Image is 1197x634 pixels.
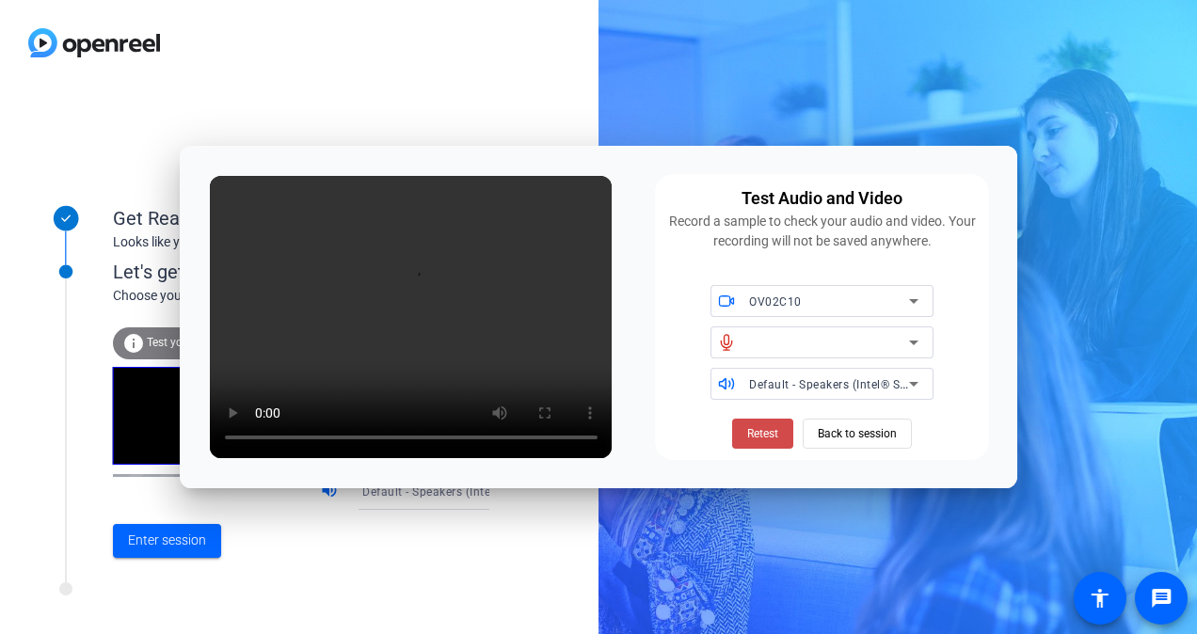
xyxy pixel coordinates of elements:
[113,204,489,232] div: Get Ready!
[803,419,912,449] button: Back to session
[113,232,489,252] div: Looks like you've been invited to join
[113,258,528,286] div: Let's get connected.
[818,416,897,452] span: Back to session
[1089,587,1111,610] mat-icon: accessibility
[320,481,343,503] mat-icon: volume_up
[147,336,278,349] span: Test your audio and video
[113,286,528,306] div: Choose your settings
[1150,587,1173,610] mat-icon: message
[747,425,778,442] span: Retest
[666,212,978,251] div: Record a sample to check your audio and video. Your recording will not be saved anywhere.
[362,483,803,499] span: Default - Speakers (Intel® Smart Sound Technology for MIPI SoundWire® Audio)
[128,531,206,550] span: Enter session
[122,332,145,355] mat-icon: info
[742,185,902,212] div: Test Audio and Video
[749,376,1189,391] span: Default - Speakers (Intel® Smart Sound Technology for MIPI SoundWire® Audio)
[749,295,802,309] span: OV02C10
[732,419,793,449] button: Retest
